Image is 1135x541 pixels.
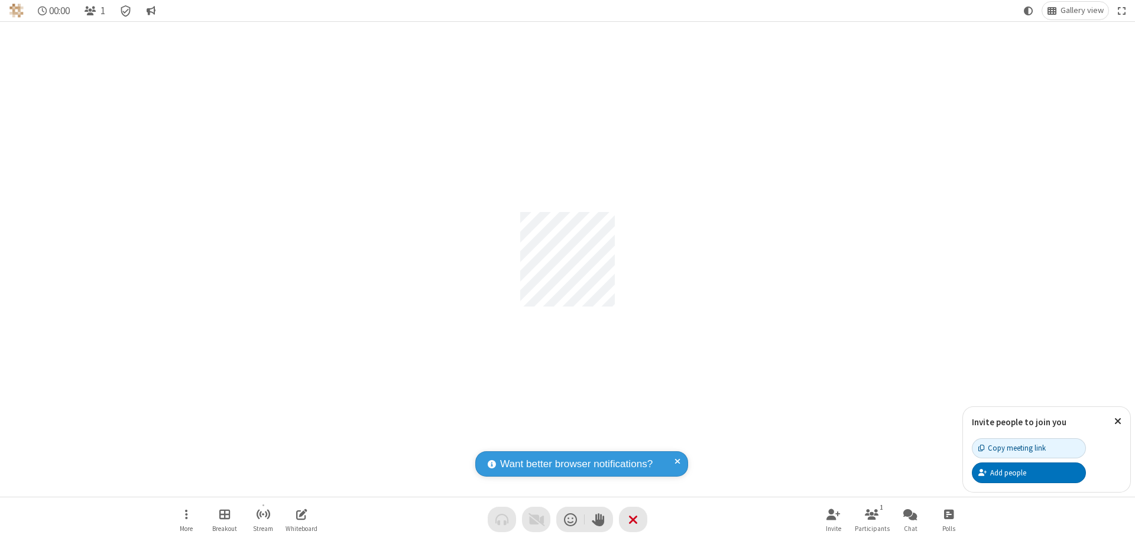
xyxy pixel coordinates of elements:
[854,503,890,536] button: Open participant list
[33,2,75,19] div: Timer
[286,525,317,532] span: Whiteboard
[978,442,1046,454] div: Copy meeting link
[931,503,967,536] button: Open poll
[619,507,647,532] button: End or leave meeting
[180,525,193,532] span: More
[556,507,585,532] button: Send a reaction
[855,525,890,532] span: Participants
[1061,6,1104,15] span: Gallery view
[585,507,613,532] button: Raise hand
[245,503,281,536] button: Start streaming
[284,503,319,536] button: Open shared whiteboard
[1019,2,1038,19] button: Using system theme
[522,507,550,532] button: Video
[826,525,841,532] span: Invite
[207,503,242,536] button: Manage Breakout Rooms
[972,416,1066,428] label: Invite people to join you
[141,2,160,19] button: Conversation
[212,525,237,532] span: Breakout
[79,2,110,19] button: Open participant list
[168,503,204,536] button: Open menu
[500,457,653,472] span: Want better browser notifications?
[893,503,928,536] button: Open chat
[1105,407,1130,436] button: Close popover
[115,2,137,19] div: Meeting details Encryption enabled
[100,5,105,17] span: 1
[904,525,917,532] span: Chat
[972,438,1086,458] button: Copy meeting link
[9,4,24,18] img: QA Selenium DO NOT DELETE OR CHANGE
[253,525,273,532] span: Stream
[488,507,516,532] button: Audio problem - check your Internet connection or call by phone
[49,5,70,17] span: 00:00
[942,525,955,532] span: Polls
[972,462,1086,483] button: Add people
[877,502,887,513] div: 1
[1113,2,1131,19] button: Fullscreen
[816,503,851,536] button: Invite participants (⌘+Shift+I)
[1042,2,1108,19] button: Change layout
